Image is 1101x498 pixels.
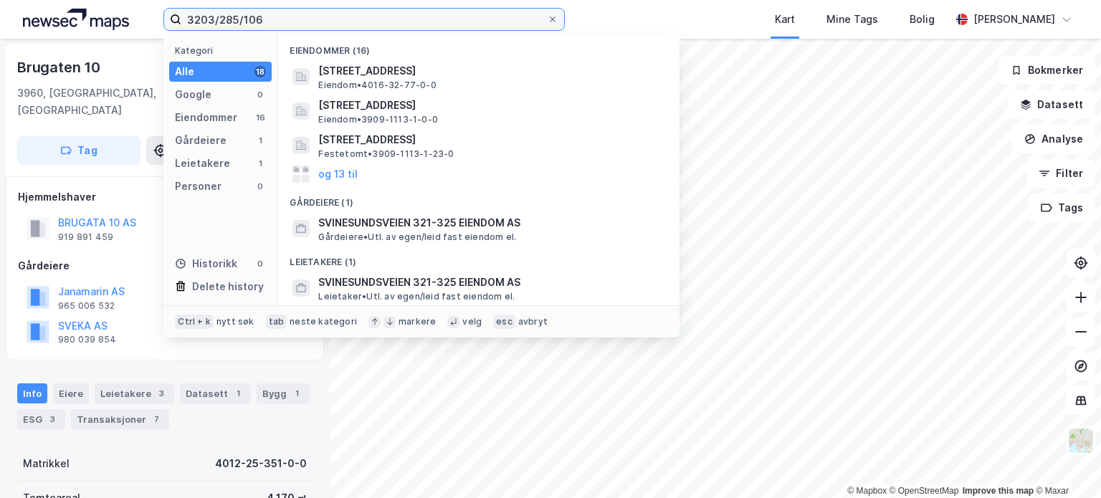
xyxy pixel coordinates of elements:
[175,63,194,80] div: Alle
[318,214,662,231] span: SVINESUNDSVEIEN 321-325 EIENDOM AS
[826,11,878,28] div: Mine Tags
[17,136,140,165] button: Tag
[1012,125,1095,153] button: Analyse
[181,9,547,30] input: Søk på adresse, matrikkel, gårdeiere, leietakere eller personer
[1026,159,1095,188] button: Filter
[23,9,129,30] img: logo.a4113a55bc3d86da70a041830d287a7e.svg
[154,386,168,401] div: 3
[1029,429,1101,498] iframe: Chat Widget
[45,412,59,426] div: 3
[254,66,266,77] div: 18
[23,455,70,472] div: Matrikkel
[215,455,307,472] div: 4012-25-351-0-0
[231,386,245,401] div: 1
[18,257,312,274] div: Gårdeiere
[254,89,266,100] div: 0
[17,409,65,429] div: ESG
[175,109,237,126] div: Eiendommer
[53,383,89,403] div: Eiere
[318,97,662,114] span: [STREET_ADDRESS]
[518,316,548,327] div: avbryt
[71,409,169,429] div: Transaksjoner
[847,486,887,496] a: Mapbox
[58,231,113,243] div: 919 891 459
[318,274,662,291] span: SVINESUNDSVEIEN 321-325 EIENDOM AS
[775,11,795,28] div: Kart
[266,315,287,329] div: tab
[257,383,310,403] div: Bygg
[216,316,254,327] div: nytt søk
[1029,193,1095,222] button: Tags
[278,186,680,211] div: Gårdeiere (1)
[18,188,312,206] div: Hjemmelshaver
[318,131,662,148] span: [STREET_ADDRESS]
[254,135,266,146] div: 1
[318,114,438,125] span: Eiendom • 3909-1113-1-0-0
[17,383,47,403] div: Info
[180,383,251,403] div: Datasett
[399,316,436,327] div: markere
[318,231,516,243] span: Gårdeiere • Utl. av egen/leid fast eiendom el.
[910,11,935,28] div: Bolig
[254,181,266,192] div: 0
[175,315,214,329] div: Ctrl + k
[462,316,482,327] div: velg
[175,178,221,195] div: Personer
[58,334,116,345] div: 980 039 854
[278,245,680,271] div: Leietakere (1)
[318,62,662,80] span: [STREET_ADDRESS]
[149,412,163,426] div: 7
[1029,429,1101,498] div: Kontrollprogram for chat
[493,315,515,329] div: esc
[58,300,115,312] div: 965 006 532
[318,148,454,160] span: Festetomt • 3909-1113-1-23-0
[318,80,436,91] span: Eiendom • 4016-32-77-0-0
[963,486,1034,496] a: Improve this map
[890,486,959,496] a: OpenStreetMap
[17,56,103,79] div: Brugaten 10
[973,11,1055,28] div: [PERSON_NAME]
[192,278,264,295] div: Delete history
[290,316,357,327] div: neste kategori
[175,45,272,56] div: Kategori
[1008,90,1095,119] button: Datasett
[998,56,1095,85] button: Bokmerker
[17,85,242,119] div: 3960, [GEOGRAPHIC_DATA], [GEOGRAPHIC_DATA]
[175,132,227,149] div: Gårdeiere
[318,166,358,183] button: og 13 til
[254,158,266,169] div: 1
[278,34,680,59] div: Eiendommer (16)
[1067,427,1095,454] img: Z
[254,258,266,269] div: 0
[95,383,174,403] div: Leietakere
[175,86,211,103] div: Google
[175,255,237,272] div: Historikk
[318,291,515,302] span: Leietaker • Utl. av egen/leid fast eiendom el.
[254,112,266,123] div: 16
[175,155,230,172] div: Leietakere
[290,386,304,401] div: 1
